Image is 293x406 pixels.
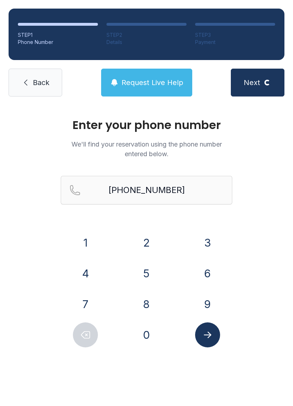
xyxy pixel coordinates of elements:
[121,78,183,88] span: Request Live Help
[134,322,159,347] button: 0
[195,31,275,39] div: STEP 3
[73,292,98,317] button: 7
[195,292,220,317] button: 9
[134,230,159,255] button: 2
[73,322,98,347] button: Delete number
[61,119,232,131] h1: Enter your phone number
[134,292,159,317] button: 8
[61,176,232,204] input: Reservation phone number
[195,230,220,255] button: 3
[195,322,220,347] button: Submit lookup form
[106,39,187,46] div: Details
[195,39,275,46] div: Payment
[61,139,232,159] p: We'll find your reservation using the phone number entered below.
[106,31,187,39] div: STEP 2
[134,261,159,286] button: 5
[73,261,98,286] button: 4
[244,78,260,88] span: Next
[195,261,220,286] button: 6
[18,39,98,46] div: Phone Number
[33,78,49,88] span: Back
[18,31,98,39] div: STEP 1
[73,230,98,255] button: 1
